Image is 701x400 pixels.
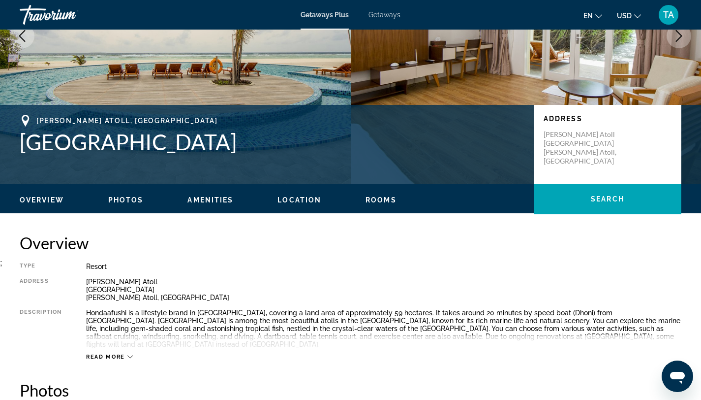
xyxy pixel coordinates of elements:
button: Next image [667,24,691,48]
a: Travorium [20,2,118,28]
button: Photos [108,196,144,204]
span: Read more [86,354,125,360]
button: Amenities [187,196,233,204]
h2: Overview [20,233,681,253]
button: Read more [86,353,133,361]
span: Photos [108,196,144,204]
span: TA [663,10,674,20]
span: Overview [20,196,64,204]
p: Address [544,115,671,123]
button: User Menu [656,4,681,25]
button: Overview [20,196,64,204]
button: Location [277,196,321,204]
div: [PERSON_NAME] Atoll [GEOGRAPHIC_DATA] [PERSON_NAME] Atoll, [GEOGRAPHIC_DATA] [86,278,681,301]
button: Change currency [617,8,641,23]
span: en [583,12,593,20]
button: Previous image [10,24,34,48]
span: Amenities [187,196,233,204]
div: Description [20,309,61,348]
h1: [GEOGRAPHIC_DATA] [20,129,524,155]
button: Search [534,184,681,214]
span: Search [591,195,624,203]
a: Getaways Plus [301,11,349,19]
iframe: Button to launch messaging window [662,361,693,392]
h2: Photos [20,380,681,400]
button: Change language [583,8,602,23]
span: [PERSON_NAME] Atoll, [GEOGRAPHIC_DATA] [36,117,218,125]
span: Rooms [366,196,396,204]
div: Address [20,278,61,301]
a: Getaways [368,11,400,19]
span: USD [617,12,632,20]
button: Rooms [366,196,396,204]
div: Hondaafushi is a lifestyle brand in [GEOGRAPHIC_DATA], covering a land area of approximately 59 h... [86,309,681,348]
p: [PERSON_NAME] Atoll [GEOGRAPHIC_DATA] [PERSON_NAME] Atoll, [GEOGRAPHIC_DATA] [544,130,622,166]
span: Location [277,196,321,204]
